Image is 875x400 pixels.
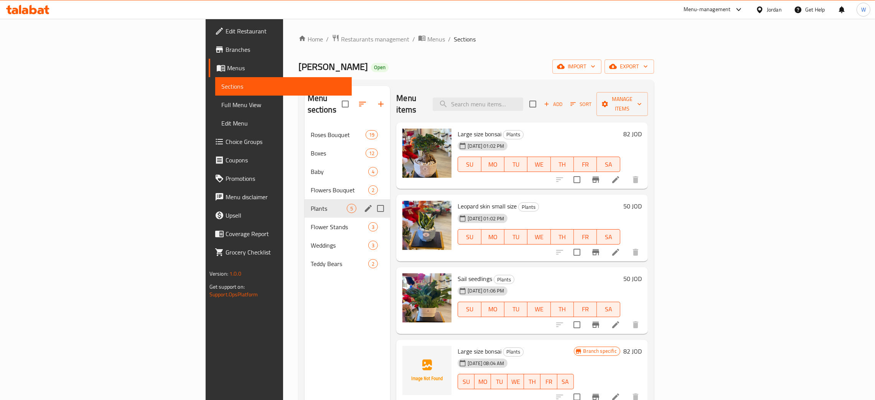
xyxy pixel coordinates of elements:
div: Plants [503,130,524,139]
span: Menus [427,35,445,44]
button: delete [626,170,645,189]
div: items [347,204,356,213]
span: MO [478,376,488,387]
h6: 82 JOD [623,346,642,357]
span: [DATE] 01:02 PM [465,215,507,222]
button: FR [574,157,597,172]
button: TH [524,374,540,389]
div: Teddy Bears2 [305,255,391,273]
button: Sort [569,98,593,110]
span: WE [531,159,547,170]
span: Menus [227,63,346,73]
button: FR [574,229,597,245]
button: import [552,60,601,74]
nav: breadcrumb [298,34,654,44]
button: SU [458,302,481,317]
div: items [368,259,378,268]
div: Baby4 [305,162,391,181]
span: MO [484,231,501,243]
span: 19 [366,131,377,139]
button: Branch-specific-item [587,316,605,334]
span: Choice Groups [226,137,346,146]
nav: Menu sections [305,122,391,276]
span: Select to update [569,244,585,260]
button: TU [504,157,527,172]
span: TU [508,304,524,315]
li: / [448,35,451,44]
span: Manage items [603,94,642,114]
h6: 50 JOD [623,201,642,212]
a: Edit menu item [611,248,620,257]
button: SA [557,374,574,389]
a: Menus [418,34,445,44]
img: Large size bonsai [402,346,452,395]
span: Add [543,100,564,109]
h6: 82 JOD [623,129,642,139]
span: 3 [369,242,377,249]
button: export [605,60,654,74]
span: Upsell [226,211,346,220]
div: Open [371,63,389,72]
button: Branch-specific-item [587,243,605,261]
span: Sail seedlings [458,273,492,284]
a: Support.OpsPlatform [209,289,258,299]
span: TU [508,231,524,243]
a: Edit menu item [611,175,620,184]
div: Boxes12 [305,144,391,162]
div: items [368,222,378,231]
button: Branch-specific-item [587,170,605,189]
span: Plants [519,203,539,212]
div: Jordan [767,5,782,14]
button: delete [626,316,645,334]
div: items [366,149,378,158]
a: Choice Groups [209,132,352,151]
button: WE [527,302,550,317]
span: [DATE] 01:06 PM [465,287,507,294]
span: SA [600,304,617,315]
button: SU [458,229,481,245]
a: Menu disclaimer [209,188,352,206]
button: MO [475,374,491,389]
button: SU [458,157,481,172]
button: TU [504,229,527,245]
span: WE [531,304,547,315]
span: Restaurants management [341,35,409,44]
span: Flower Stands [311,222,369,231]
span: Menu disclaimer [226,192,346,202]
span: 4 [369,168,377,175]
span: FR [577,231,594,243]
div: Plants [518,202,539,212]
a: Edit Menu [215,114,352,132]
span: Add item [541,98,565,110]
span: Get support on: [209,282,245,292]
span: Teddy Bears [311,259,369,268]
a: Menus [209,59,352,77]
a: Sections [215,77,352,96]
span: [PERSON_NAME] [298,58,368,75]
div: Flowers Bouquet [311,185,369,195]
span: [DATE] 08:04 AM [465,360,507,367]
span: SA [560,376,571,387]
div: items [366,130,378,139]
span: Large size bonsai [458,345,501,357]
span: Select all sections [337,96,353,112]
span: Plants [503,347,523,356]
h2: Menu items [396,93,423,116]
span: SA [600,159,617,170]
a: Promotions [209,169,352,188]
span: 5 [347,205,356,212]
span: Sort [570,100,592,109]
span: WE [531,231,547,243]
span: Weddings [311,241,369,250]
span: TH [554,304,571,315]
div: Flower Stands3 [305,218,391,236]
button: TH [551,229,574,245]
div: Flowers Bouquet2 [305,181,391,199]
span: SU [461,231,478,243]
a: Coverage Report [209,225,352,243]
button: SA [597,229,620,245]
span: Select to update [569,172,585,188]
button: Add section [372,95,390,113]
span: Sections [454,35,476,44]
